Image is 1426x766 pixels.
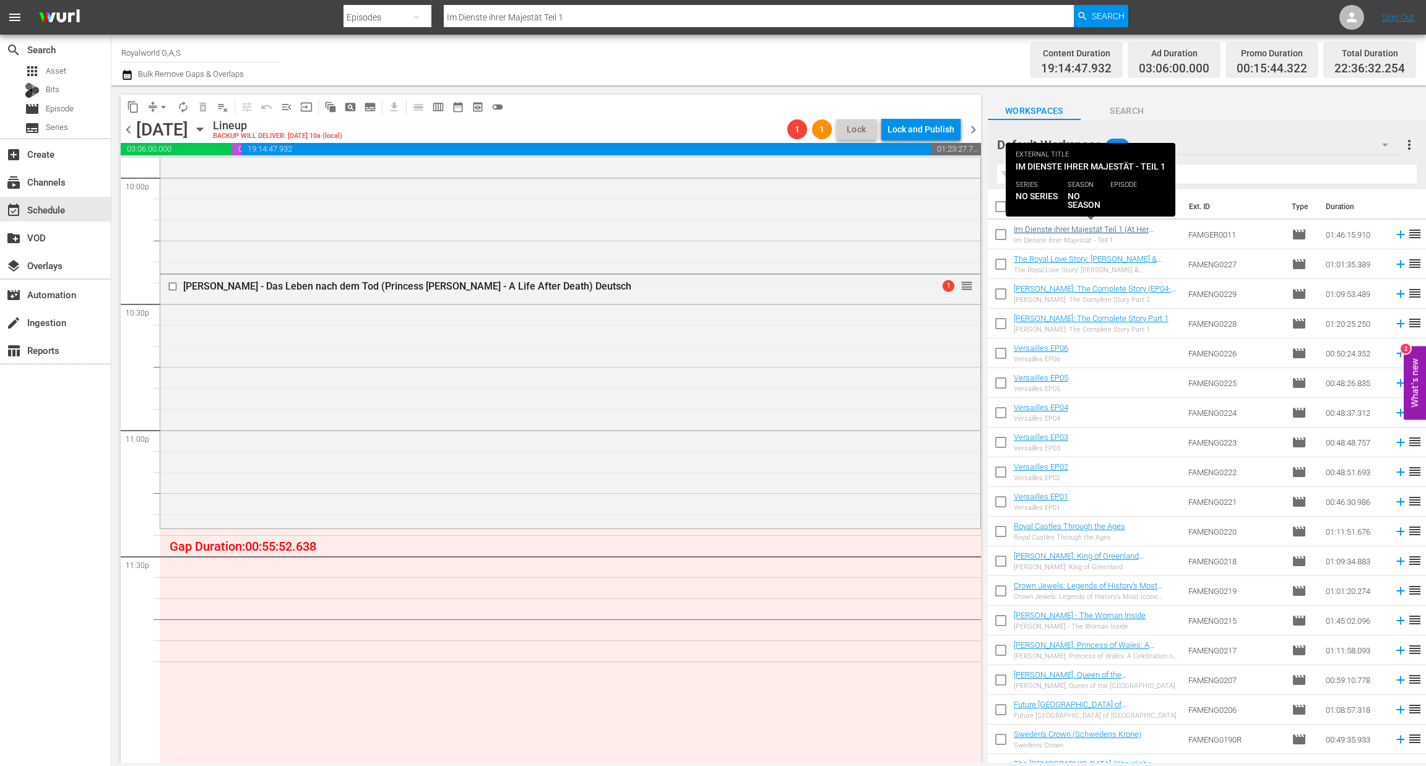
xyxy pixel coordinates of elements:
a: [PERSON_NAME]: King of Greenland ([PERSON_NAME] - Back to [GEOGRAPHIC_DATA]) [1014,551,1144,579]
span: Series [25,121,40,136]
span: reorder [961,279,973,293]
span: Lock [842,123,871,136]
button: Open Feedback Widget [1404,346,1426,420]
a: [PERSON_NAME]: The Complete Story (EP04-EP06) [1014,284,1176,303]
span: Episode [1292,316,1307,331]
span: menu [7,10,22,25]
a: Versailles EP02 [1014,462,1068,471]
div: [PERSON_NAME] - Das Leben nach dem Tod (Princess [PERSON_NAME] - A Life After Death) Deutsch [183,280,910,292]
span: Episode [1292,524,1307,539]
td: 00:48:26.835 [1321,368,1389,398]
th: Duration [1318,189,1393,224]
span: reorder [1407,642,1422,657]
span: 1 [812,124,832,134]
div: Content Duration [1041,45,1112,62]
td: 01:20:25.250 [1321,309,1389,338]
span: 19:14:47.932 [241,143,931,155]
div: Versailles EP02 [1014,474,1068,482]
svg: Add to Schedule [1394,228,1407,241]
td: FAMENG0222 [1183,457,1287,487]
a: [PERSON_NAME] - The Woman Inside [1014,611,1146,620]
div: [PERSON_NAME]: King of Greenland [1014,563,1178,571]
td: 01:09:34.883 [1321,546,1389,576]
div: Versailles EP01 [1014,504,1068,512]
span: Search [1081,103,1173,119]
span: reorder [1407,553,1422,568]
span: subtitles_outlined [364,101,376,113]
div: Royal Castles Through the Ages [1014,533,1125,541]
td: 01:46:15.910 [1321,220,1389,249]
svg: Add to Schedule [1394,584,1407,598]
td: FAMENG0190R [1183,725,1287,754]
span: reorder [1407,672,1422,687]
img: ans4CAIJ8jUAAAAAAAAAAAAAAAAAAAAAAAAgQb4GAAAAAAAAAAAAAAAAAAAAAAAAJMjXAAAAAAAAAAAAAAAAAAAAAAAAgAT5G... [30,3,89,32]
td: FAMGER0011 [1183,220,1287,249]
span: Episode [1292,673,1307,687]
td: 01:11:51.676 [1321,517,1389,546]
span: Episode [1292,494,1307,509]
td: FAMENG0221 [1183,487,1287,517]
span: Reports [6,343,21,358]
button: Search [1074,5,1128,27]
span: Asset [46,65,66,77]
span: Revert to Primary Episode [257,97,277,117]
div: [PERSON_NAME] - The Woman Inside [1014,622,1146,630]
span: arrow_drop_down [157,101,170,113]
div: Versailles EP05 [1014,385,1068,393]
span: Loop Content [173,97,193,117]
svg: Add to Schedule [1394,406,1407,420]
svg: Add to Schedule [1394,673,1407,687]
svg: Add to Schedule [1394,287,1407,301]
div: Versailles EP04 [1014,415,1068,423]
div: Lock and Publish [888,118,954,140]
span: Episode [1292,554,1307,569]
span: Day Calendar View [404,95,428,119]
a: [PERSON_NAME], Queen of the [GEOGRAPHIC_DATA] [1014,670,1126,689]
td: 00:48:51.693 [1321,457,1389,487]
td: FAMENG0224 [1183,398,1287,428]
svg: Add to Schedule [1394,317,1407,330]
td: FAMENG0220 [1183,517,1287,546]
span: reorder [1407,494,1422,509]
td: FAMENG0215 [1183,606,1287,635]
span: Search [1092,5,1125,27]
td: FAMENG0226 [1183,338,1287,368]
span: Month Calendar View [448,97,468,117]
span: VOD [6,231,21,246]
th: Ext. ID [1182,189,1284,224]
span: Remove Gaps & Overlaps [143,97,173,117]
a: The Royal Love Story: [PERSON_NAME] & [PERSON_NAME] [1014,254,1162,273]
span: reorder [1407,434,1422,449]
div: [PERSON_NAME], Queen of the [GEOGRAPHIC_DATA] [1014,682,1178,690]
span: Asset [25,64,40,79]
div: Default Workspace [997,127,1400,162]
span: 24 hours Lineup View is OFF [488,97,508,117]
div: Im Dienste ihrer Majestät - Teil 1 [1014,236,1178,244]
a: Versailles EP05 [1014,373,1068,382]
a: Versailles EP03 [1014,432,1068,442]
div: Future [GEOGRAPHIC_DATA] of [GEOGRAPHIC_DATA] [1014,712,1178,720]
a: [PERSON_NAME], Princess of Wales: A Celebration of Life [1014,640,1154,659]
span: Automation [6,288,21,303]
span: preview_outlined [472,101,484,113]
span: 1 [787,124,807,134]
span: Search [6,43,21,58]
span: more_vert [1402,137,1417,152]
svg: Add to Schedule [1394,495,1407,509]
span: Copy Lineup [123,97,143,117]
svg: Add to Schedule [1394,346,1407,360]
td: FAMENG0218 [1183,546,1287,576]
span: View Backup [468,97,488,117]
span: input [300,101,313,113]
span: Ingestion [6,316,21,330]
button: Lock [837,119,876,140]
span: 01:23:27.746 [931,143,981,155]
td: 00:50:24.352 [1321,338,1389,368]
svg: Add to Schedule [1394,733,1407,746]
span: date_range_outlined [452,101,464,113]
svg: Add to Schedule [1394,525,1407,538]
span: Download as CSV [380,95,404,119]
button: Lock and Publish [881,118,961,140]
span: reorder [1407,702,1422,717]
span: pageview_outlined [344,101,356,113]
